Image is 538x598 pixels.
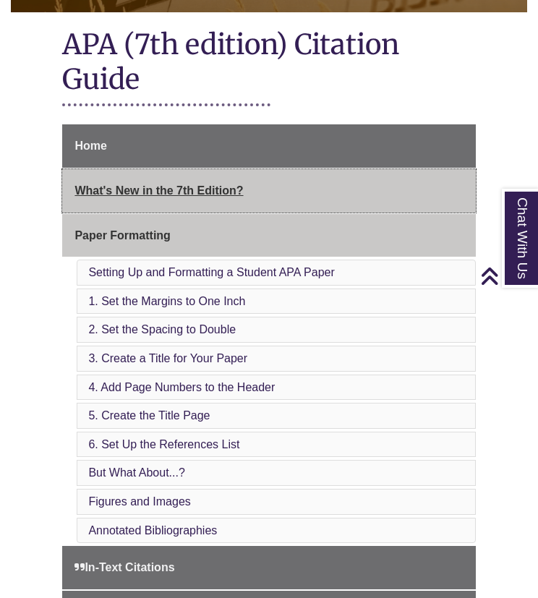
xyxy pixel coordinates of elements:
[62,27,475,100] h1: APA (7th edition) Citation Guide
[88,323,236,336] a: 2. Set the Spacing to Double
[88,409,210,422] a: 5. Create the Title Page
[62,169,475,213] a: What's New in the 7th Edition?
[88,381,275,393] a: 4. Add Page Numbers to the Header
[74,184,243,197] span: What's New in the 7th Edition?
[74,229,170,242] span: Paper Formatting
[480,266,534,286] a: Back to Top
[74,561,174,573] span: In-Text Citations
[88,495,190,508] a: Figures and Images
[74,140,106,152] span: Home
[88,524,217,537] a: Annotated Bibliographies
[88,295,245,307] a: 1. Set the Margins to One Inch
[88,266,334,278] a: Setting Up and Formatting a Student APA Paper
[62,124,475,168] a: Home
[62,214,475,257] a: Paper Formatting
[62,546,475,589] a: In-Text Citations
[88,352,247,364] a: 3. Create a Title for Your Paper
[88,466,184,479] a: But What About...?
[88,438,239,450] a: 6. Set Up the References List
